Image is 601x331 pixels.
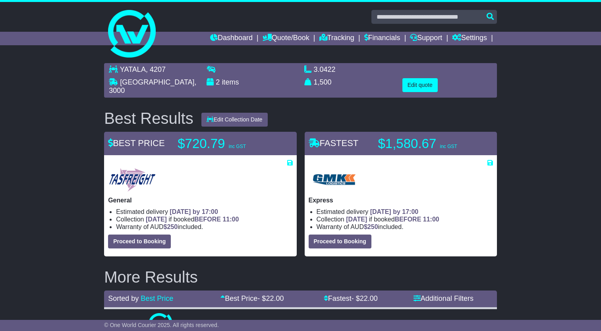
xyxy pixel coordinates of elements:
[222,78,239,86] span: items
[216,78,220,86] span: 2
[317,216,493,223] li: Collection
[109,78,196,95] span: , 3000
[220,294,284,302] a: Best Price- $22.00
[116,208,292,216] li: Estimated delivery
[100,110,197,127] div: Best Results
[309,196,493,204] p: Express
[309,167,359,192] img: GMK Logistics: Express
[410,32,442,45] a: Support
[317,208,493,216] li: Estimated delivery
[378,136,477,152] p: $1,580.67
[317,223,493,231] li: Warranty of AUD included.
[319,32,354,45] a: Tracking
[164,223,178,230] span: $
[360,294,378,302] span: 22.00
[229,144,246,149] span: inc GST
[414,294,473,302] a: Additional Filters
[167,223,178,230] span: 250
[104,322,219,328] span: © One World Courier 2025. All rights reserved.
[201,113,268,127] button: Edit Collection Date
[314,78,332,86] span: 1,500
[364,223,378,230] span: $
[194,216,221,223] span: BEFORE
[116,216,292,223] li: Collection
[395,216,421,223] span: BEFORE
[108,294,139,302] span: Sorted by
[222,216,239,223] span: 11:00
[440,144,457,149] span: inc GST
[108,167,156,192] img: Tasfreight: General
[146,216,239,223] span: if booked
[146,65,166,73] span: , 4207
[346,216,367,223] span: [DATE]
[210,32,253,45] a: Dashboard
[402,78,438,92] button: Edit quote
[263,32,309,45] a: Quote/Book
[257,294,284,302] span: - $
[266,294,284,302] span: 22.00
[141,294,173,302] a: Best Price
[108,235,171,248] button: Proceed to Booking
[367,223,378,230] span: 250
[309,235,371,248] button: Proceed to Booking
[146,216,167,223] span: [DATE]
[324,294,378,302] a: Fastest- $22.00
[309,138,359,148] span: FASTEST
[104,268,497,286] h2: More Results
[423,216,439,223] span: 11:00
[364,32,400,45] a: Financials
[170,208,218,215] span: [DATE] by 17:00
[352,294,378,302] span: - $
[452,32,487,45] a: Settings
[120,65,146,73] span: YATALA
[120,78,194,86] span: [GEOGRAPHIC_DATA]
[108,138,164,148] span: BEST PRICE
[314,65,336,73] span: 3.0422
[370,208,419,215] span: [DATE] by 17:00
[108,196,292,204] p: General
[116,223,292,231] li: Warranty of AUD included.
[178,136,277,152] p: $720.79
[346,216,439,223] span: if booked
